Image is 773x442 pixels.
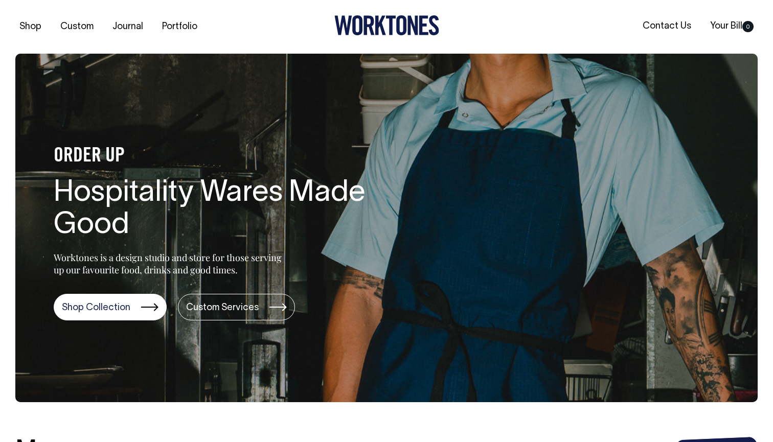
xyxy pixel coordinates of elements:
a: Custom Services [178,294,295,320]
h1: Hospitality Wares Made Good [54,177,381,243]
span: 0 [742,21,754,32]
p: Worktones is a design studio and store for those serving up our favourite food, drinks and good t... [54,251,286,276]
a: Journal [108,18,147,35]
a: Contact Us [639,18,695,35]
a: Your Bill0 [706,18,758,35]
a: Shop [15,18,46,35]
a: Shop Collection [54,294,167,320]
a: Portfolio [158,18,201,35]
a: Custom [56,18,98,35]
h4: ORDER UP [54,146,381,167]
